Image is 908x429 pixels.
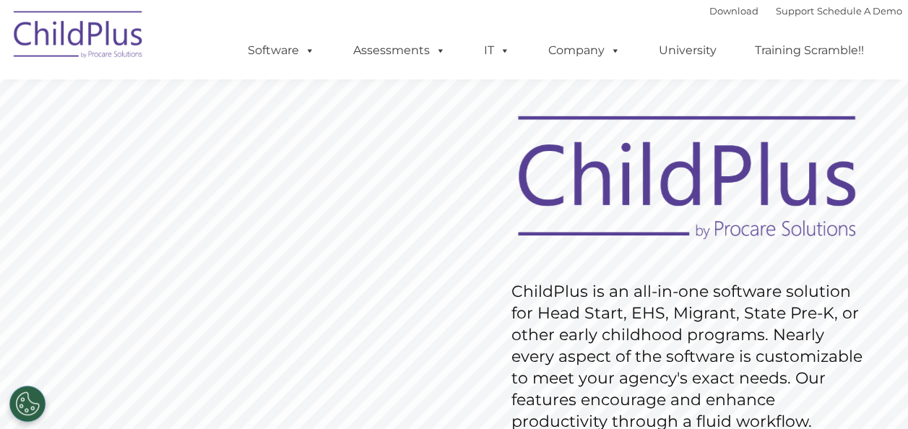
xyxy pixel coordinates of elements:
a: Training Scramble!! [740,36,878,65]
a: Assessments [339,36,460,65]
a: Download [709,5,758,17]
a: Company [534,36,635,65]
img: ChildPlus by Procare Solutions [7,1,151,73]
button: Cookies Settings [9,386,46,422]
a: University [644,36,731,65]
a: Software [233,36,329,65]
a: Schedule A Demo [817,5,902,17]
a: Support [776,5,814,17]
font: | [709,5,902,17]
a: IT [470,36,524,65]
iframe: Chat Widget [672,273,908,429]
